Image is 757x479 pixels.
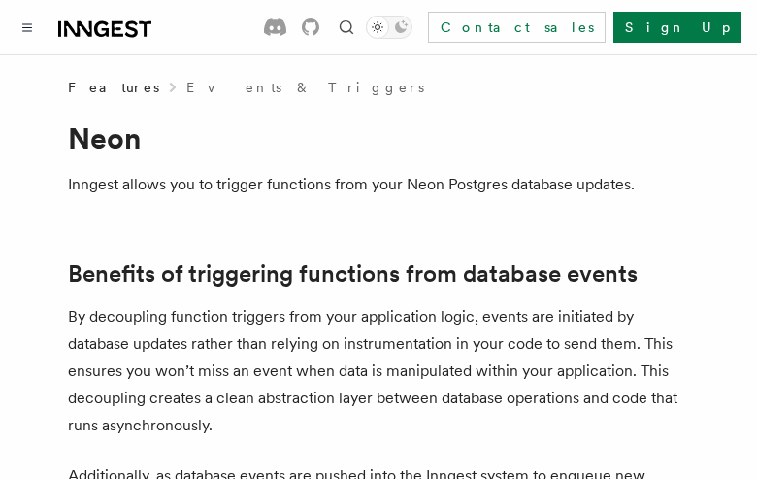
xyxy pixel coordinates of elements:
[613,12,741,43] a: Sign Up
[68,120,689,155] h1: Neon
[16,16,39,39] button: Toggle navigation
[68,260,638,288] a: Benefits of triggering functions from database events
[68,171,689,198] p: Inngest allows you to trigger functions from your Neon Postgres database updates.
[366,16,412,39] button: Toggle dark mode
[68,303,689,439] p: By decoupling function triggers from your application logic, events are initiated by database upd...
[335,16,358,39] button: Find something...
[186,78,424,97] a: Events & Triggers
[428,12,606,43] a: Contact sales
[68,78,159,97] span: Features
